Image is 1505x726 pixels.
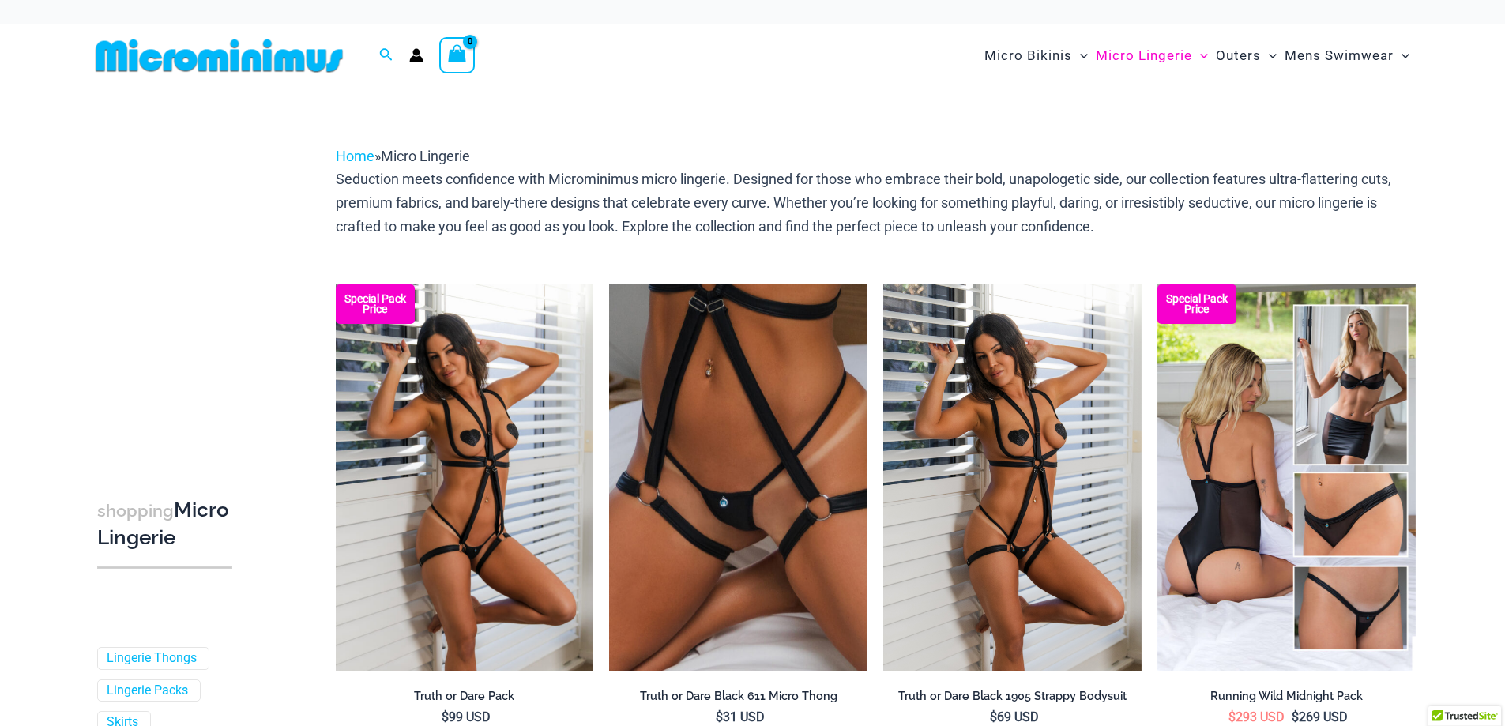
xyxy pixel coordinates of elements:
[336,689,594,704] h2: Truth or Dare Pack
[883,284,1142,671] img: Truth or Dare Black 1905 Bodysuit 611 Micro 07
[1157,689,1416,704] h2: Running Wild Midnight Pack
[336,284,594,671] img: Truth or Dare Black 1905 Bodysuit 611 Micro 07
[97,501,174,521] span: shopping
[379,46,393,66] a: Search icon link
[1157,689,1416,709] a: Running Wild Midnight Pack
[1157,284,1416,671] a: All Styles (1) Running Wild Midnight 1052 Top 6512 Bottom 04Running Wild Midnight 1052 Top 6512 B...
[107,650,197,667] a: Lingerie Thongs
[883,689,1142,704] h2: Truth or Dare Black 1905 Strappy Bodysuit
[381,148,470,164] span: Micro Lingerie
[1216,36,1261,76] span: Outers
[1292,709,1348,724] bdi: 269 USD
[89,38,349,73] img: MM SHOP LOGO FLAT
[409,48,423,62] a: Account icon link
[336,284,594,671] a: Truth or Dare Black 1905 Bodysuit 611 Micro 07 Truth or Dare Black 1905 Bodysuit 611 Micro 06Trut...
[716,709,723,724] span: $
[980,32,1092,80] a: Micro BikinisMenu ToggleMenu Toggle
[883,689,1142,709] a: Truth or Dare Black 1905 Strappy Bodysuit
[609,689,867,704] h2: Truth or Dare Black 611 Micro Thong
[1157,284,1416,671] img: All Styles (1)
[716,709,765,724] bdi: 31 USD
[1096,36,1192,76] span: Micro Lingerie
[97,132,239,448] iframe: TrustedSite Certified
[442,709,449,724] span: $
[336,148,470,164] span: »
[336,294,415,314] b: Special Pack Price
[883,284,1142,671] a: Truth or Dare Black 1905 Bodysuit 611 Micro 07Truth or Dare Black 1905 Bodysuit 611 Micro 05Truth...
[336,148,374,164] a: Home
[336,167,1416,238] p: Seduction meets confidence with Microminimus micro lingerie. Designed for those who embrace their...
[97,497,232,551] h3: Micro Lingerie
[1092,32,1212,80] a: Micro LingerieMenu ToggleMenu Toggle
[984,36,1072,76] span: Micro Bikinis
[609,689,867,709] a: Truth or Dare Black 611 Micro Thong
[1228,709,1285,724] bdi: 293 USD
[1394,36,1409,76] span: Menu Toggle
[978,29,1417,82] nav: Site Navigation
[1261,36,1277,76] span: Menu Toggle
[336,689,594,709] a: Truth or Dare Pack
[1281,32,1413,80] a: Mens SwimwearMenu ToggleMenu Toggle
[609,284,867,671] a: Truth or Dare Black Micro 02Truth or Dare Black 1905 Bodysuit 611 Micro 12Truth or Dare Black 190...
[1192,36,1208,76] span: Menu Toggle
[1072,36,1088,76] span: Menu Toggle
[609,284,867,671] img: Truth or Dare Black Micro 02
[442,709,491,724] bdi: 99 USD
[1228,709,1236,724] span: $
[1157,294,1236,314] b: Special Pack Price
[1285,36,1394,76] span: Mens Swimwear
[1212,32,1281,80] a: OutersMenu ToggleMenu Toggle
[990,709,1039,724] bdi: 69 USD
[107,683,188,699] a: Lingerie Packs
[439,37,476,73] a: View Shopping Cart, empty
[990,709,997,724] span: $
[1292,709,1299,724] span: $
